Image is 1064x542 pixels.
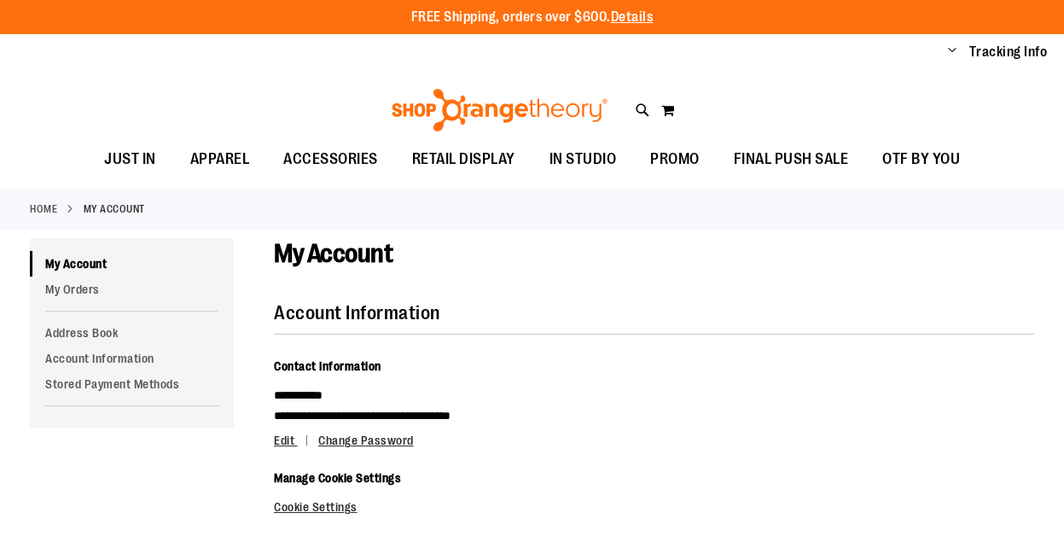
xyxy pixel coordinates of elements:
[882,140,960,178] span: OTF BY YOU
[190,140,250,178] span: APPAREL
[30,251,234,277] a: My Account
[30,371,234,397] a: Stored Payment Methods
[30,277,234,302] a: My Orders
[734,140,849,178] span: FINAL PUSH SALE
[274,471,401,485] span: Manage Cookie Settings
[274,359,381,373] span: Contact Information
[104,140,156,178] span: JUST IN
[84,201,145,217] strong: My Account
[389,89,610,131] img: Shop Orangetheory
[274,434,294,447] span: Edit
[274,239,392,268] span: My Account
[274,302,440,323] strong: Account Information
[650,140,700,178] span: PROMO
[969,43,1048,61] a: Tracking Info
[948,44,956,61] button: Account menu
[30,201,57,217] a: Home
[549,140,617,178] span: IN STUDIO
[274,500,358,514] a: Cookie Settings
[30,320,234,346] a: Address Book
[611,9,654,25] a: Details
[30,346,234,371] a: Account Information
[412,140,515,178] span: RETAIL DISPLAY
[283,140,378,178] span: ACCESSORIES
[274,434,316,447] a: Edit
[318,434,414,447] a: Change Password
[411,8,654,27] p: FREE Shipping, orders over $600.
